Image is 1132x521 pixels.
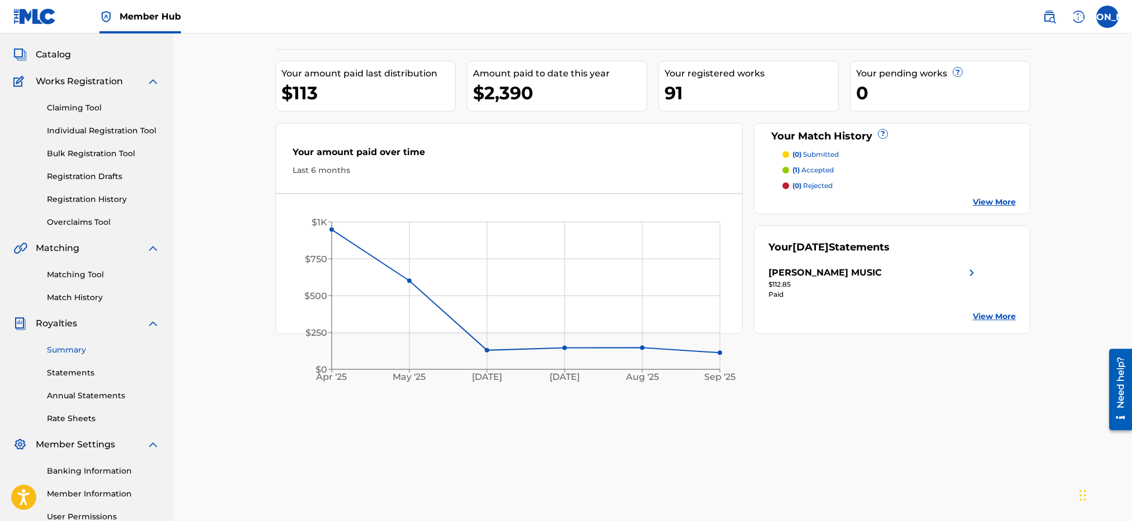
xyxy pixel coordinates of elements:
a: Banking Information [47,465,160,477]
a: (0) submitted [782,149,1016,160]
div: 91 [665,80,838,105]
img: Matching [13,242,27,255]
a: (0) rejected [782,181,1016,191]
div: $113 [281,80,455,105]
p: submitted [792,149,839,160]
span: (0) [792,181,801,190]
a: Bulk Registration Tool [47,148,160,160]
a: Matching Tool [47,269,160,281]
div: Last 6 months [293,165,726,176]
img: expand [146,75,160,88]
a: View More [973,311,1016,322]
iframe: Resource Center [1101,345,1132,435]
p: accepted [792,165,834,175]
img: right chevron icon [965,266,978,279]
tspan: $250 [305,327,327,338]
a: Annual Statements [47,390,160,402]
div: [PERSON_NAME] MUSIC [768,266,882,279]
a: [PERSON_NAME] MUSICright chevron icon$112.85Paid [768,266,978,300]
img: help [1072,10,1085,23]
tspan: $1K [312,217,327,228]
tspan: Aug '25 [625,372,659,383]
span: (1) [792,166,800,174]
img: Works Registration [13,75,28,88]
span: ? [953,67,962,76]
a: Registration History [47,194,160,205]
div: Paid [768,290,978,300]
div: User Menu [1096,6,1119,28]
div: Your Match History [768,129,1016,144]
tspan: [DATE] [550,372,580,383]
a: CatalogCatalog [13,48,71,61]
tspan: $500 [304,291,327,301]
img: Royalties [13,317,27,330]
tspan: Sep '25 [704,372,735,383]
tspan: $0 [316,364,327,375]
span: Catalog [36,48,71,61]
img: Member Settings [13,438,27,451]
div: Drag [1080,479,1086,512]
a: Summary [47,344,160,356]
tspan: Apr '25 [316,372,347,383]
tspan: [DATE] [472,372,502,383]
tspan: $750 [305,254,327,264]
a: Match History [47,292,160,303]
span: [DATE] [792,241,829,253]
img: expand [146,242,160,255]
p: rejected [792,181,833,191]
a: SummarySummary [13,21,81,35]
img: expand [146,438,160,451]
img: expand [146,317,160,330]
a: Claiming Tool [47,102,160,114]
img: Catalog [13,48,27,61]
span: Member Settings [36,438,115,451]
a: Individual Registration Tool [47,125,160,137]
div: 0 [856,80,1030,105]
div: Your amount paid over time [293,146,726,165]
span: Royalties [36,317,77,330]
div: Your registered works [665,67,838,80]
img: MLC Logo [13,8,56,25]
div: $112.85 [768,279,978,290]
span: Member Hub [120,10,181,23]
div: Your pending works [856,67,1030,80]
a: Registration Drafts [47,171,160,182]
a: Overclaims Tool [47,216,160,228]
div: $2,390 [473,80,647,105]
img: search [1043,10,1056,23]
tspan: May '25 [393,372,426,383]
a: Rate Sheets [47,413,160,424]
a: Statements [47,367,160,379]
div: Help [1067,6,1090,28]
div: Amount paid to date this year [473,67,647,80]
span: (0) [792,150,801,158]
a: Member Information [47,488,160,500]
a: (1) accepted [782,165,1016,175]
div: Your Statements [768,240,890,255]
span: Works Registration [36,75,123,88]
a: Public Search [1038,6,1061,28]
span: ? [878,129,887,138]
a: View More [973,196,1016,208]
div: Your amount paid last distribution [281,67,455,80]
span: Matching [36,242,79,255]
iframe: Chat Widget [1076,467,1132,521]
img: Top Rightsholder [99,10,113,23]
